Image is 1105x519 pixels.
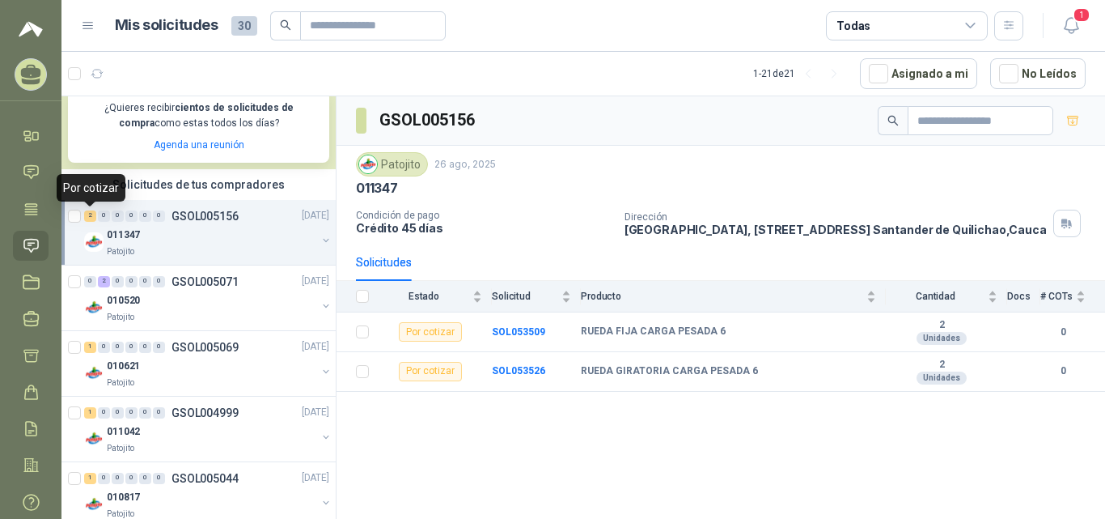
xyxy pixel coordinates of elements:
[624,211,1047,223] p: Dirección
[154,139,244,151] a: Agenda una reunión
[153,473,165,484] div: 0
[1040,325,1086,340] b: 0
[990,58,1086,89] button: No Leídos
[379,108,477,133] h3: GSOL005156
[98,211,110,222] div: 0
[107,245,134,258] p: Patojito
[581,281,886,313] th: Producto
[887,115,899,126] span: search
[836,17,870,35] div: Todas
[84,364,104,383] img: Company Logo
[302,405,329,420] p: [DATE]
[107,424,140,440] p: 011042
[125,473,138,484] div: 0
[139,473,151,484] div: 0
[581,365,758,378] b: RUEDA GIRATORIA CARGA PESADA 6
[1073,7,1090,23] span: 1
[139,342,151,353] div: 0
[153,211,165,222] div: 0
[84,495,104,514] img: Company Logo
[84,211,96,222] div: 2
[886,291,984,302] span: Cantidad
[1007,281,1040,313] th: Docs
[107,311,134,324] p: Patojito
[84,342,96,353] div: 1
[84,473,96,484] div: 1
[171,407,239,419] p: GSOL004999
[581,291,863,302] span: Producto
[98,407,110,419] div: 0
[356,210,612,221] p: Condición de pago
[107,359,140,374] p: 010621
[139,276,151,287] div: 0
[125,407,138,419] div: 0
[581,325,726,338] b: RUEDA FIJA CARGA PESADA 6
[399,322,462,342] div: Por cotizar
[492,291,558,302] span: Solicitud
[153,276,165,287] div: 0
[171,211,239,222] p: GSOL005156
[107,490,140,505] p: 010817
[125,211,138,222] div: 0
[98,342,110,353] div: 0
[886,319,997,332] b: 2
[492,365,545,376] a: SOL053526
[886,281,1007,313] th: Cantidad
[125,342,138,353] div: 0
[917,332,967,345] div: Unidades
[84,276,96,287] div: 0
[119,102,294,129] b: cientos de solicitudes de compra
[139,211,151,222] div: 0
[492,281,581,313] th: Solicitud
[1040,291,1073,302] span: # COTs
[379,291,469,302] span: Estado
[98,473,110,484] div: 0
[302,470,329,486] p: [DATE]
[753,61,847,87] div: 1 - 21 de 21
[917,372,967,385] div: Unidades
[19,19,43,39] img: Logo peakr
[112,473,124,484] div: 0
[886,359,997,372] b: 2
[107,442,134,455] p: Patojito
[1040,364,1086,379] b: 0
[112,211,124,222] div: 0
[1040,281,1105,313] th: # COTs
[171,342,239,353] p: GSOL005069
[359,155,377,173] img: Company Logo
[1056,11,1086,40] button: 1
[57,174,125,202] div: Por cotizar
[107,376,134,389] p: Patojito
[84,298,104,317] img: Company Logo
[112,276,124,287] div: 0
[107,228,140,243] p: 011347
[492,326,545,338] b: SOL053509
[139,407,151,419] div: 0
[356,221,612,235] p: Crédito 45 días
[78,100,320,131] p: ¿Quieres recibir como estas todos los días?
[153,407,165,419] div: 0
[171,276,239,287] p: GSOL005071
[84,338,332,389] a: 1 0 0 0 0 0 GSOL005069[DATE] Company Logo010621Patojito
[624,223,1047,236] p: [GEOGRAPHIC_DATA], [STREET_ADDRESS] Santander de Quilichao , Cauca
[84,272,332,324] a: 0 2 0 0 0 0 GSOL005071[DATE] Company Logo010520Patojito
[84,407,96,419] div: 1
[434,157,496,172] p: 26 ago, 2025
[84,206,332,258] a: 2 0 0 0 0 0 GSOL005156[DATE] Company Logo011347Patojito
[231,16,257,36] span: 30
[860,58,977,89] button: Asignado a mi
[125,276,138,287] div: 0
[280,19,291,31] span: search
[61,169,336,200] div: Solicitudes de tus compradores
[115,14,218,37] h1: Mis solicitudes
[84,429,104,449] img: Company Logo
[98,276,110,287] div: 2
[379,281,492,313] th: Estado
[107,293,140,308] p: 010520
[356,253,412,271] div: Solicitudes
[84,403,332,455] a: 1 0 0 0 0 0 GSOL004999[DATE] Company Logo011042Patojito
[302,339,329,355] p: [DATE]
[84,232,104,252] img: Company Logo
[171,473,239,484] p: GSOL005044
[399,362,462,381] div: Por cotizar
